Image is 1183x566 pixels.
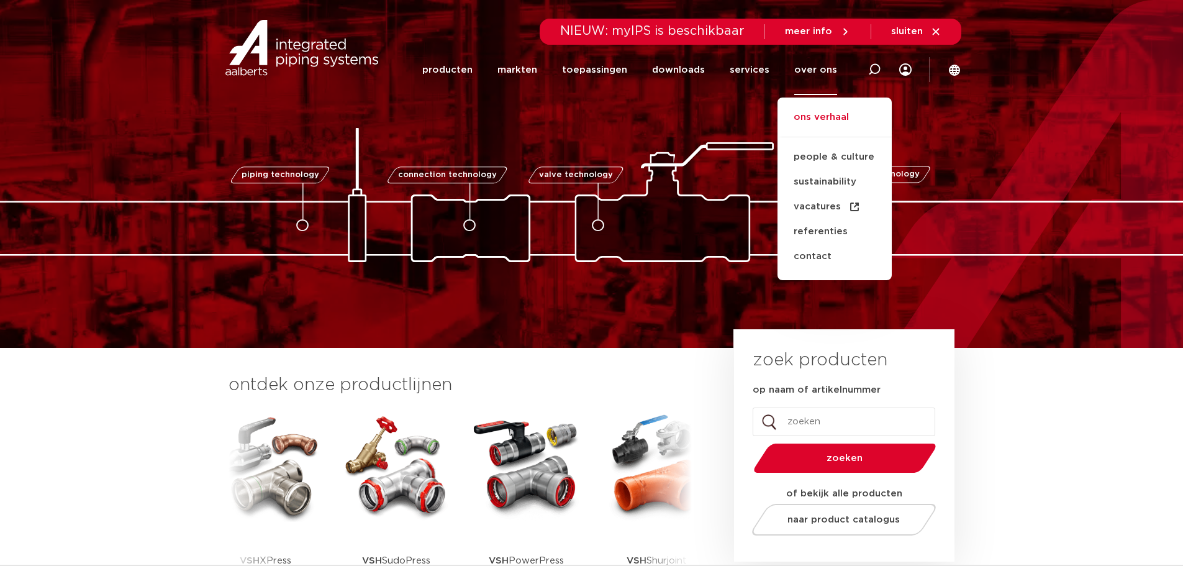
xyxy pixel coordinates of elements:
[787,515,900,524] span: naar product catalogus
[730,45,769,95] a: services
[777,110,892,137] a: ons verhaal
[891,26,941,37] a: sluiten
[777,219,892,244] a: referenties
[242,171,319,179] span: piping technology
[562,45,627,95] a: toepassingen
[422,45,837,95] nav: Menu
[362,556,382,565] strong: VSH
[539,171,613,179] span: valve technology
[794,45,837,95] a: over ons
[748,504,939,536] a: naar product catalogus
[627,556,646,565] strong: VSH
[229,373,692,398] h3: ontdek onze productlijnen
[777,170,892,194] a: sustainability
[786,454,904,463] span: zoeken
[497,45,537,95] a: markten
[785,26,851,37] a: meer info
[777,244,892,269] a: contact
[828,171,920,179] span: fastening technology
[748,442,941,474] button: zoeken
[899,45,912,95] div: my IPS
[753,384,881,396] label: op naam of artikelnummer
[786,489,902,498] strong: of bekijk alle producten
[753,348,887,373] h3: zoek producten
[422,45,473,95] a: producten
[777,145,892,170] a: people & culture
[240,556,260,565] strong: VSH
[753,408,935,436] input: zoeken
[652,45,705,95] a: downloads
[891,27,923,36] span: sluiten
[489,556,509,565] strong: VSH
[560,25,745,37] span: NIEUW: myIPS is beschikbaar
[397,171,496,179] span: connection technology
[777,194,892,219] a: vacatures
[785,27,832,36] span: meer info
